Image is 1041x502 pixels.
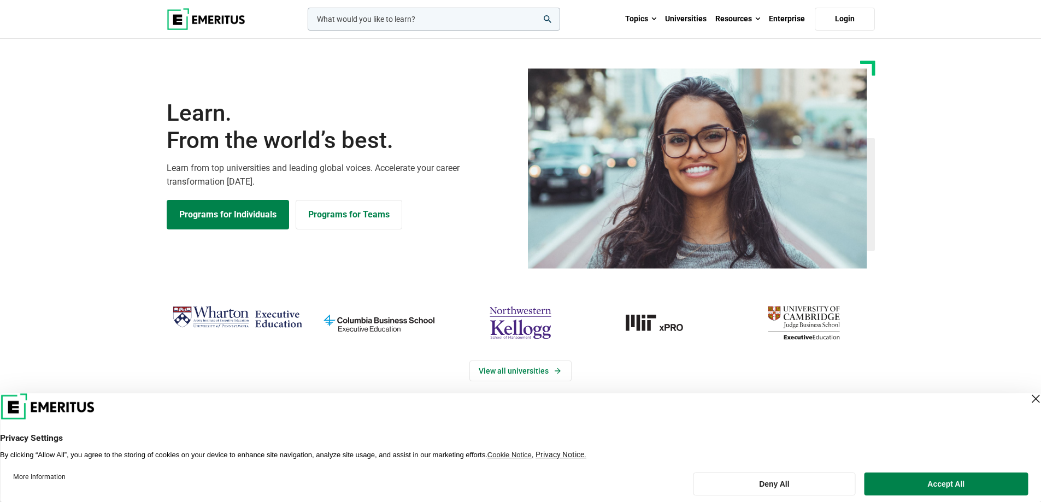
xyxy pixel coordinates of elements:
[167,127,514,154] span: From the world’s best.
[167,161,514,189] p: Learn from top universities and leading global voices. Accelerate your career transformation [DATE].
[167,200,289,229] a: Explore Programs
[455,302,586,344] img: northwestern-kellogg
[296,200,402,229] a: Explore for Business
[167,99,514,155] h1: Learn.
[738,302,869,344] img: cambridge-judge-business-school
[469,361,572,381] a: View Universities
[172,302,303,334] img: Wharton Executive Education
[597,302,727,344] img: MIT xPRO
[597,302,727,344] a: MIT-xPRO
[528,68,867,269] img: Learn from the world's best
[314,302,444,344] img: columbia-business-school
[308,8,560,31] input: woocommerce-product-search-field-0
[815,8,875,31] a: Login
